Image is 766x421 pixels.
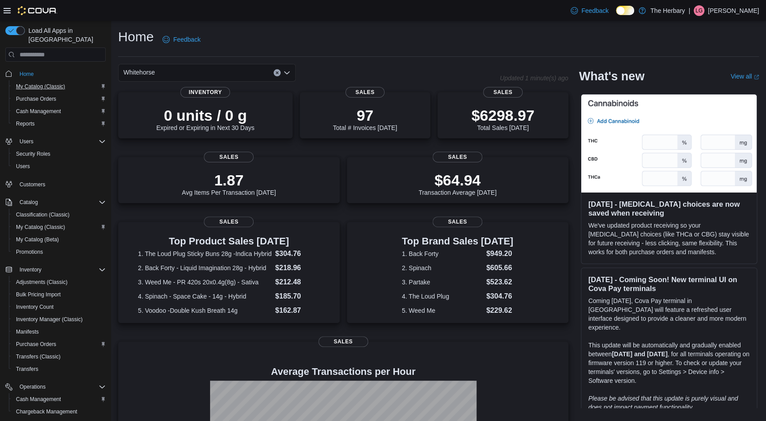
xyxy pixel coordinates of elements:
[12,94,106,104] span: Purchase Orders
[12,161,33,172] a: Users
[16,382,49,392] button: Operations
[12,106,64,117] a: Cash Management
[20,71,34,78] span: Home
[12,406,106,417] span: Chargeback Management
[16,236,59,243] span: My Catalog (Beta)
[9,363,109,375] button: Transfers
[12,302,57,312] a: Inventory Count
[754,75,759,80] svg: External link
[486,277,513,287] dd: $523.62
[486,263,513,273] dd: $605.66
[9,233,109,246] button: My Catalog (Beta)
[275,277,320,287] dd: $212.48
[12,394,106,405] span: Cash Management
[433,216,482,227] span: Sales
[138,249,272,258] dt: 1. The Loud Plug Sticky Buns 28g -Indica Hybrid
[402,292,483,301] dt: 4. The Loud Plug
[204,152,254,162] span: Sales
[12,277,71,287] a: Adjustments (Classic)
[12,94,60,104] a: Purchase Orders
[16,179,106,190] span: Customers
[156,106,254,131] div: Expired or Expiring in Next 30 Days
[9,350,109,363] button: Transfers (Classic)
[418,171,496,196] div: Transaction Average [DATE]
[283,69,290,76] button: Open list of options
[12,364,42,374] a: Transfers
[402,264,483,272] dt: 2. Spinach
[275,263,320,273] dd: $218.96
[2,178,109,191] button: Customers
[275,248,320,259] dd: $304.76
[579,69,644,83] h2: What's new
[274,69,281,76] button: Clear input
[471,106,534,131] div: Total Sales [DATE]
[588,200,750,217] h3: [DATE] - [MEDICAL_DATA] choices are now saved when receiving
[483,87,522,98] span: Sales
[12,339,60,350] a: Purchase Orders
[16,366,38,373] span: Transfers
[9,93,109,105] button: Purchase Orders
[2,381,109,393] button: Operations
[16,328,39,335] span: Manifests
[12,209,106,220] span: Classification (Classic)
[402,236,513,247] h3: Top Brand Sales [DATE]
[138,292,272,301] dt: 4. Spinach - Space Cake - 14g - Hybrid
[9,148,109,160] button: Security Roles
[16,248,43,256] span: Promotions
[9,301,109,313] button: Inventory Count
[16,408,77,415] span: Chargeback Management
[20,266,41,273] span: Inventory
[12,339,106,350] span: Purchase Orders
[16,95,56,102] span: Purchase Orders
[9,338,109,350] button: Purchase Orders
[180,87,230,98] span: Inventory
[12,209,73,220] a: Classification (Classic)
[730,73,759,80] a: View allExternal link
[9,326,109,338] button: Manifests
[345,87,385,98] span: Sales
[471,106,534,124] p: $6298.97
[16,179,49,190] a: Customers
[12,327,42,337] a: Manifests
[588,395,738,411] em: Please be advised that this update is purely visual and does not impact payment functionality.
[12,289,106,300] span: Bulk Pricing Import
[12,106,106,117] span: Cash Management
[16,341,56,348] span: Purchase Orders
[138,236,320,247] h3: Top Product Sales [DATE]
[16,264,45,275] button: Inventory
[16,163,30,170] span: Users
[12,327,106,337] span: Manifests
[12,118,106,129] span: Reports
[588,221,750,256] p: We've updated product receiving so your [MEDICAL_DATA] choices (like THCa or CBG) stay visible fo...
[159,31,204,48] a: Feedback
[588,296,750,332] p: Coming [DATE], Cova Pay terminal in [GEOGRAPHIC_DATA] will feature a refreshed user interface des...
[402,278,483,287] dt: 3. Partake
[12,314,86,325] a: Inventory Manager (Classic)
[12,234,106,245] span: My Catalog (Beta)
[9,313,109,326] button: Inventory Manager (Classic)
[9,405,109,418] button: Chargeback Management
[16,69,37,79] a: Home
[9,221,109,233] button: My Catalog (Classic)
[12,118,38,129] a: Reports
[12,351,106,362] span: Transfers (Classic)
[12,247,106,257] span: Promotions
[182,171,276,189] p: 1.87
[16,68,106,79] span: Home
[9,160,109,173] button: Users
[125,366,561,377] h4: Average Transactions per Hour
[20,383,46,390] span: Operations
[12,314,106,325] span: Inventory Manager (Classic)
[20,181,45,188] span: Customers
[12,234,63,245] a: My Catalog (Beta)
[12,247,47,257] a: Promotions
[12,289,64,300] a: Bulk Pricing Import
[138,264,272,272] dt: 2. Back Forty - Liquid Imagination 28g - Hybrid
[12,81,106,92] span: My Catalog (Classic)
[9,288,109,301] button: Bulk Pricing Import
[588,341,750,385] p: This update will be automatically and gradually enabled between , for all terminals operating on ...
[694,5,704,16] div: Louis Gagnon
[433,152,482,162] span: Sales
[581,6,608,15] span: Feedback
[2,264,109,276] button: Inventory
